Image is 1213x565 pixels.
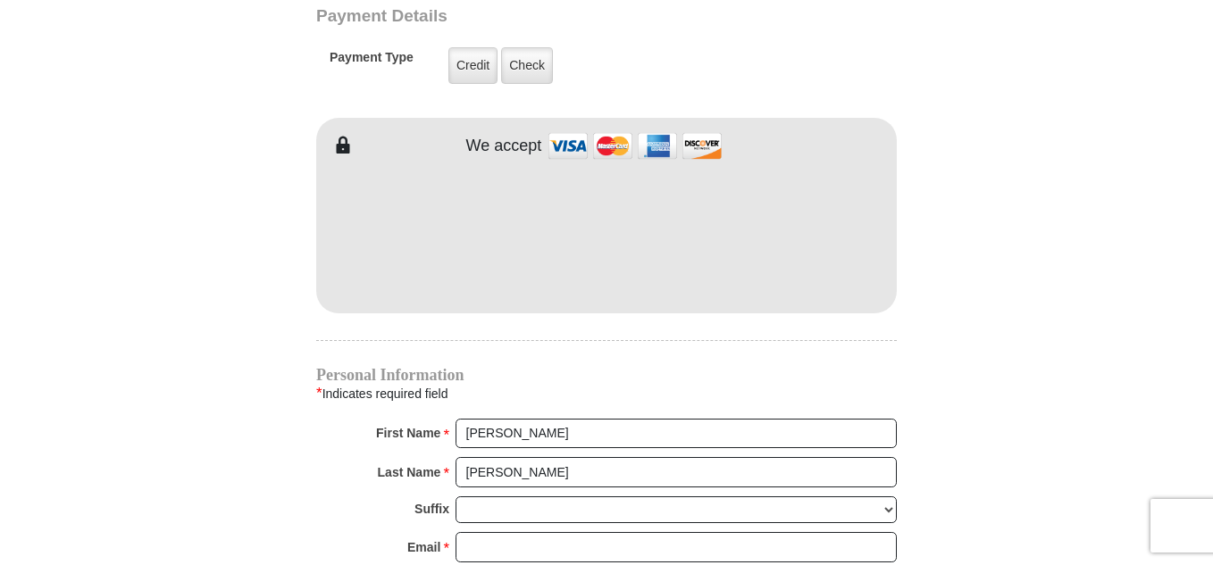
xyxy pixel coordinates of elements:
[316,6,772,27] h3: Payment Details
[376,420,440,445] strong: First Name
[330,50,414,74] h5: Payment Type
[316,382,897,405] div: Indicates required field
[546,127,724,165] img: credit cards accepted
[414,496,449,521] strong: Suffix
[316,368,897,382] h4: Personal Information
[501,47,553,84] label: Check
[407,535,440,560] strong: Email
[378,460,441,485] strong: Last Name
[448,47,498,84] label: Credit
[466,137,542,156] h4: We accept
